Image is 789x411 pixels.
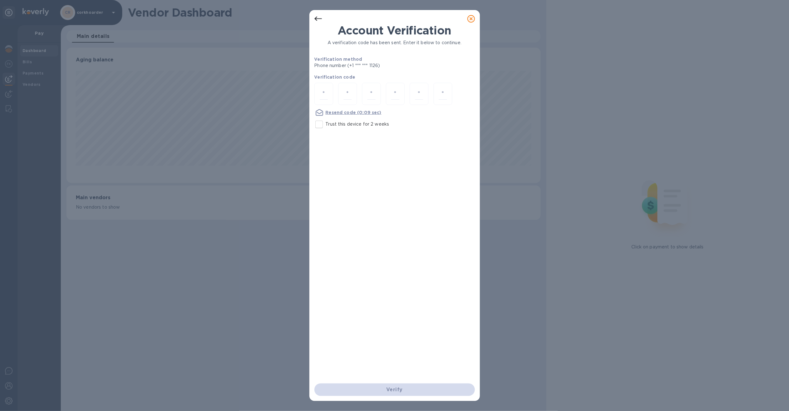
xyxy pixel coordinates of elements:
[314,24,475,37] h1: Account Verification
[314,57,362,62] b: Verification method
[326,110,381,115] u: Resend code (0:09 sec)
[326,121,389,127] p: Trust this device for 2 weeks
[314,74,475,80] p: Verification code
[314,62,428,69] p: Phone number (+1 *** *** 1126)
[314,39,475,46] p: A verification code has been sent. Enter it below to continue.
